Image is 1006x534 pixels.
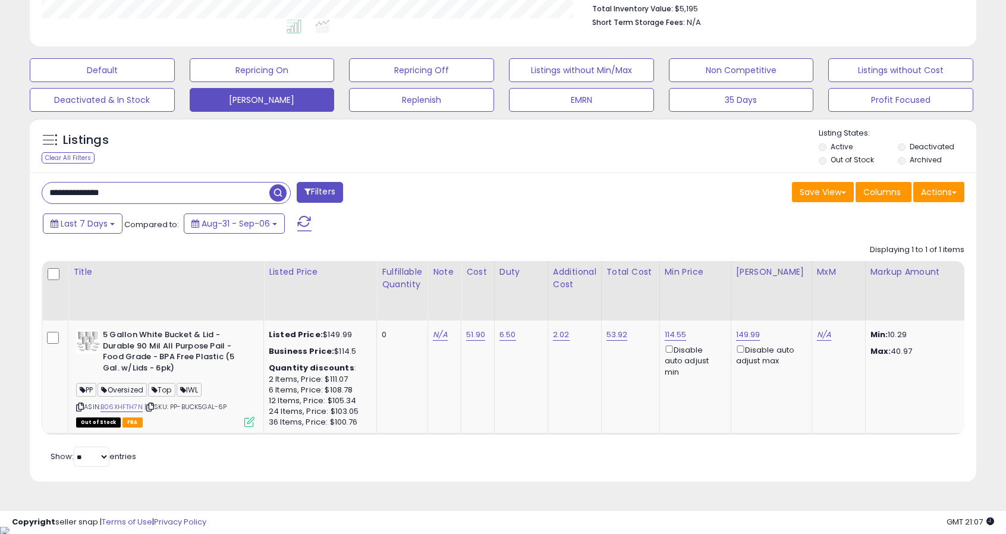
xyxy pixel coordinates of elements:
[870,329,888,340] strong: Min:
[870,346,969,357] p: 40.97
[499,266,543,278] div: Duty
[177,383,202,397] span: IWL
[736,343,803,366] div: Disable auto adjust max
[154,516,206,527] a: Privacy Policy
[665,266,726,278] div: Min Price
[382,266,423,291] div: Fulfillable Quantity
[61,218,108,230] span: Last 7 Days
[812,261,865,321] th: CSV column name: cust_attr_4_MxM
[297,182,343,203] button: Filters
[148,383,175,397] span: Top
[76,383,96,397] span: PP
[817,266,860,278] div: MxM
[870,266,973,278] div: Markup Amount
[828,88,973,112] button: Profit Focused
[269,329,323,340] b: Listed Price:
[913,182,964,202] button: Actions
[466,266,489,278] div: Cost
[269,362,354,373] b: Quantity discounts
[349,58,494,82] button: Repricing Off
[269,345,334,357] b: Business Price:
[831,155,874,165] label: Out of Stock
[103,329,247,376] b: 5 Gallon White Bucket & Lid - Durable 90 Mil All Purpose Pail - Food Grade - BPA Free Plastic (5 ...
[792,182,854,202] button: Save View
[12,517,206,528] div: seller snap | |
[269,385,367,395] div: 6 Items, Price: $108.78
[910,155,942,165] label: Archived
[102,516,152,527] a: Terms of Use
[553,329,570,341] a: 2.02
[349,88,494,112] button: Replenish
[12,516,55,527] strong: Copyright
[63,132,109,149] h5: Listings
[669,58,814,82] button: Non Competitive
[269,417,367,428] div: 36 Items, Price: $100.76
[863,186,901,198] span: Columns
[870,345,891,357] strong: Max:
[606,329,628,341] a: 53.92
[76,329,100,353] img: 41OnhqwmwvL._SL40_.jpg
[736,329,760,341] a: 149.99
[269,374,367,385] div: 2 Items, Price: $111.07
[433,329,447,341] a: N/A
[819,128,976,139] p: Listing States:
[30,88,175,112] button: Deactivated & In Stock
[669,88,814,112] button: 35 Days
[499,329,516,341] a: 6.50
[184,213,285,234] button: Aug-31 - Sep-06
[831,142,853,152] label: Active
[51,451,136,462] span: Show: entries
[736,266,807,278] div: [PERSON_NAME]
[687,17,701,28] span: N/A
[269,363,367,373] div: :
[76,417,121,428] span: All listings that are currently out of stock and unavailable for purchase on Amazon
[553,266,596,291] div: Additional Cost
[98,383,147,397] span: Oversized
[592,4,673,14] b: Total Inventory Value:
[190,88,335,112] button: [PERSON_NAME]
[509,58,654,82] button: Listings without Min/Max
[144,402,227,412] span: | SKU: PP-BUCK5GAL-6P
[269,346,367,357] div: $114.5
[122,417,143,428] span: FBA
[30,58,175,82] button: Default
[269,329,367,340] div: $149.99
[76,329,254,426] div: ASIN:
[828,58,973,82] button: Listings without Cost
[382,329,419,340] div: 0
[665,343,722,378] div: Disable auto adjust min
[665,329,687,341] a: 114.55
[592,17,685,27] b: Short Term Storage Fees:
[43,213,122,234] button: Last 7 Days
[73,266,259,278] div: Title
[910,142,954,152] label: Deactivated
[190,58,335,82] button: Repricing On
[870,329,969,340] p: 10.29
[100,402,143,412] a: B06XHFTH7N
[817,329,831,341] a: N/A
[606,266,655,278] div: Total Cost
[509,88,654,112] button: EMRN
[269,266,372,278] div: Listed Price
[856,182,911,202] button: Columns
[269,395,367,406] div: 12 Items, Price: $105.34
[42,152,95,164] div: Clear All Filters
[202,218,270,230] span: Aug-31 - Sep-06
[947,516,994,527] span: 2025-09-14 21:07 GMT
[870,244,964,256] div: Displaying 1 to 1 of 1 items
[433,266,456,278] div: Note
[466,329,485,341] a: 51.90
[592,1,955,15] li: $5,195
[124,219,179,230] span: Compared to:
[601,261,659,321] th: CSV column name: cust_attr_3_Total Cost
[269,406,367,417] div: 24 Items, Price: $103.05
[494,261,548,321] th: CSV column name: cust_attr_1_Duty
